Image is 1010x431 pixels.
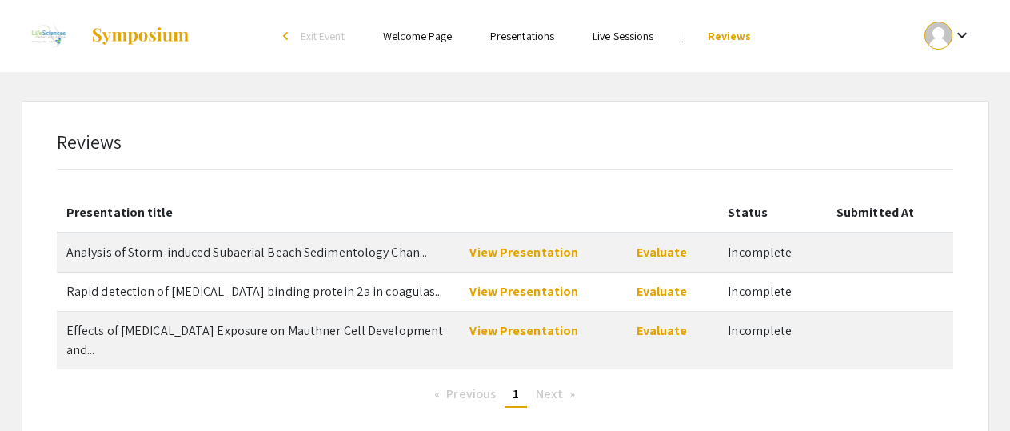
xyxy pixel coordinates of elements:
div: arrow_back_ios [283,31,293,41]
li: | [673,29,689,43]
td: Incomplete [718,311,827,369]
span: Effects of Ethanol Exposure on Mauthner Cell Development and Escape Behavior in Zebrafish&nbsp; [66,322,443,358]
span: Next [536,385,562,402]
td: Incomplete [718,272,827,311]
span: Reviews [57,129,122,154]
a: View Presentation [469,322,578,339]
span: Analysis of Storm-induced Subaerial Beach Sedimentology Change Using Sediment Cores to Evaluate O... [66,244,427,261]
td: Incomplete [718,233,827,273]
a: Evaluate [637,322,688,339]
a: Evaluate [637,244,688,261]
a: Reviews [708,29,752,43]
a: View Presentation [469,244,578,261]
img: 2025 Life Sciences South Florida STEM Undergraduate Symposium [22,16,75,56]
span: 1 [513,385,519,402]
span: Previous [446,385,496,402]
button: Expand account dropdown [908,18,988,54]
span: Rapid detection of penicillin binding protein 2a in coagulase negative Staphylococcus species [66,283,443,300]
ul: Pagination [69,382,941,408]
a: Welcome Page [383,29,452,43]
a: Presentations [490,29,554,43]
a: View Presentation [469,283,578,300]
img: Symposium by ForagerOne [90,26,190,46]
th: Status [718,194,827,233]
mat-icon: Expand account dropdown [952,26,972,45]
a: Live Sessions [593,29,653,43]
iframe: Chat [12,359,68,419]
a: Evaluate [637,283,688,300]
th: Submitted At [827,194,953,233]
th: Presentation title [57,194,461,233]
span: Exit Event [301,29,345,43]
a: 2025 Life Sciences South Florida STEM Undergraduate Symposium [22,16,191,56]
